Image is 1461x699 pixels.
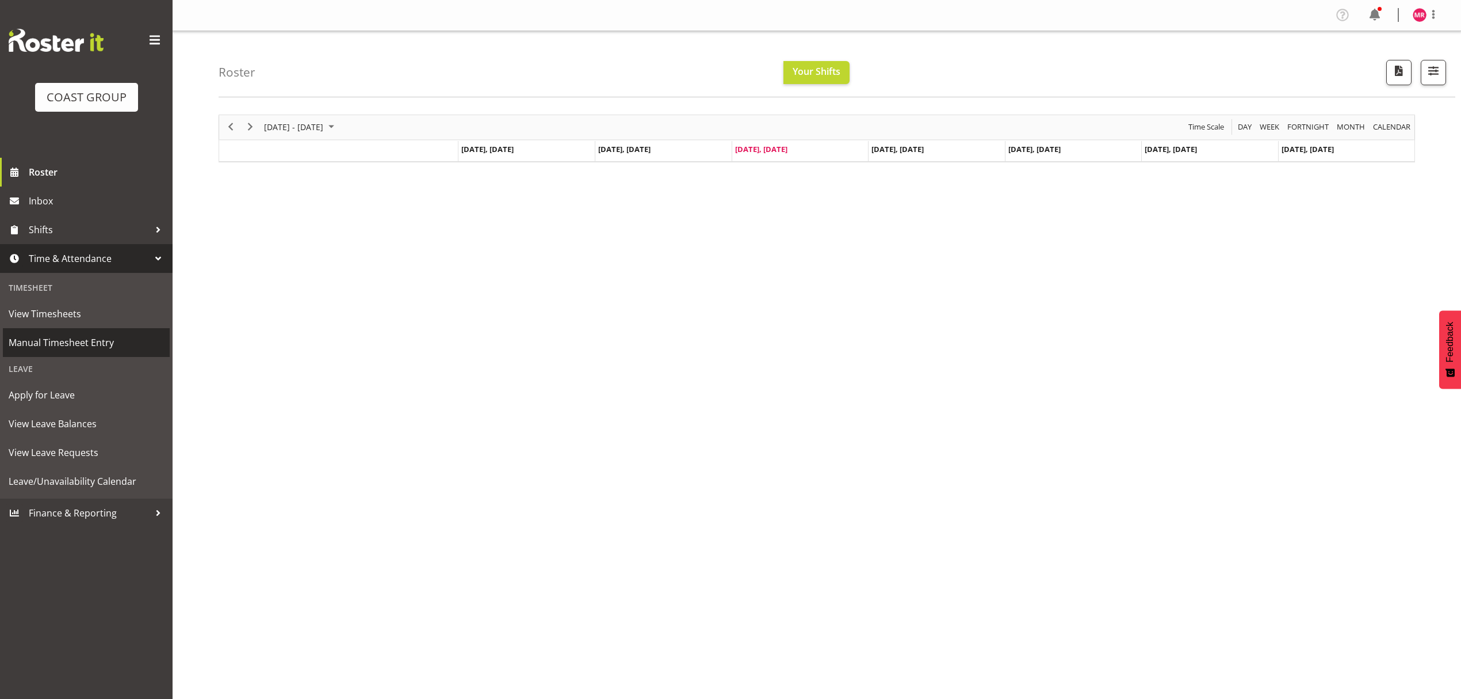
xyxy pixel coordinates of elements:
div: next period [240,115,260,139]
span: Inbox [29,192,167,210]
button: Fortnight [1286,120,1331,134]
button: Timeline Day [1236,120,1254,134]
a: View Leave Requests [3,438,170,467]
a: View Timesheets [3,299,170,328]
span: Day [1237,120,1253,134]
div: Timeline Week of August 20, 2025 [219,115,1415,162]
img: Rosterit website logo [9,29,104,52]
div: Timesheet [3,276,170,299]
span: [DATE], [DATE] [461,144,514,154]
div: Leave [3,357,170,381]
button: Next [243,120,258,134]
button: Feedback - Show survey [1439,310,1461,389]
button: Your Shifts [783,61,850,84]
span: [DATE], [DATE] [1145,144,1197,154]
span: Leave/Unavailability Calendar [9,473,164,490]
span: [DATE] - [DATE] [263,120,324,134]
span: Finance & Reporting [29,504,150,522]
span: [DATE], [DATE] [1008,144,1061,154]
span: Month [1336,120,1366,134]
img: mathew-rolle10807.jpg [1413,8,1426,22]
a: Apply for Leave [3,381,170,409]
span: Fortnight [1286,120,1330,134]
span: Time & Attendance [29,250,150,267]
span: calendar [1372,120,1412,134]
button: Time Scale [1187,120,1226,134]
span: Your Shifts [793,65,840,78]
span: View Timesheets [9,305,164,322]
span: Manual Timesheet Entry [9,334,164,351]
span: Apply for Leave [9,386,164,404]
span: Shifts [29,221,150,238]
a: Leave/Unavailability Calendar [3,467,170,496]
h4: Roster [219,66,255,79]
a: View Leave Balances [3,409,170,438]
div: previous period [221,115,240,139]
span: Roster [29,164,167,181]
span: [DATE], [DATE] [598,144,651,154]
span: View Leave Balances [9,415,164,432]
div: COAST GROUP [47,89,127,106]
span: [DATE], [DATE] [735,144,787,154]
span: [DATE], [DATE] [871,144,924,154]
button: August 2025 [262,120,339,134]
button: Download a PDF of the roster according to the set date range. [1386,60,1412,85]
span: Time Scale [1187,120,1225,134]
span: View Leave Requests [9,444,164,461]
button: Filter Shifts [1421,60,1446,85]
button: Month [1371,120,1413,134]
button: Timeline Week [1258,120,1282,134]
span: Week [1259,120,1280,134]
a: Manual Timesheet Entry [3,328,170,357]
button: Previous [223,120,239,134]
span: Feedback [1445,322,1455,362]
div: August 18 - 24, 2025 [260,115,341,139]
span: [DATE], [DATE] [1282,144,1334,154]
button: Timeline Month [1335,120,1367,134]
